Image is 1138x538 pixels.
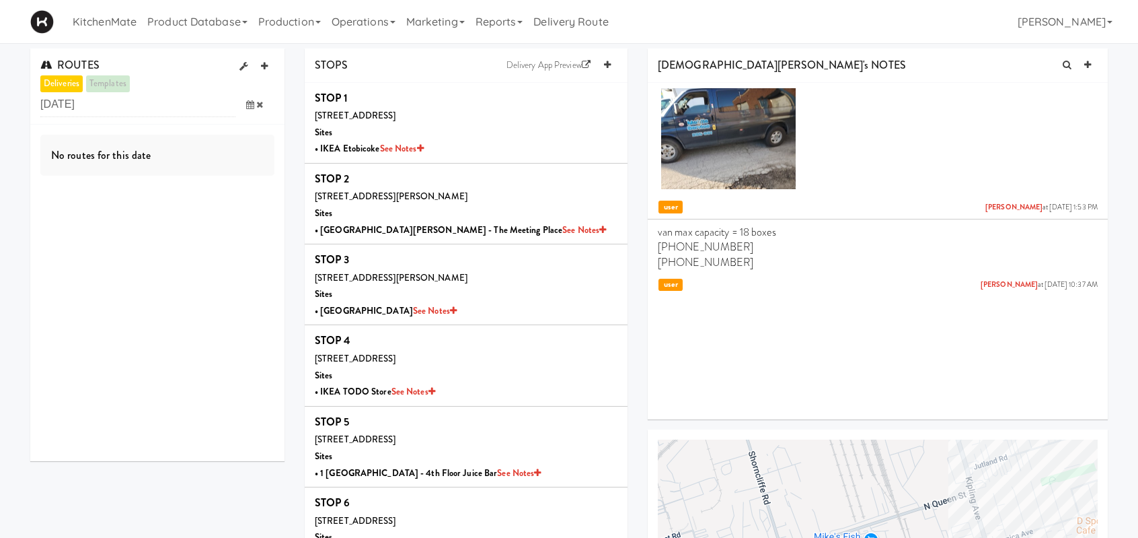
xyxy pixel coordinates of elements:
[658,279,683,292] span: user
[315,351,617,368] div: [STREET_ADDRESS]
[315,90,348,106] b: STOP 1
[315,142,424,155] b: • IKEA Etobicoke
[315,252,350,267] b: STOP 3
[315,207,333,220] b: Sites
[315,333,351,348] b: STOP 4
[315,189,617,205] div: [STREET_ADDRESS][PERSON_NAME]
[305,83,628,164] li: STOP 1[STREET_ADDRESS]Sites• IKEA EtobicokeSee Notes
[315,467,541,479] b: • 1 [GEOGRAPHIC_DATA] - 4th Floor Juice Bar
[40,57,100,73] span: ROUTES
[315,108,617,125] div: [STREET_ADDRESS]
[30,10,54,34] img: Micromart
[981,280,1098,290] span: at [DATE] 10:37 AM
[658,240,1098,255] p: [PHONE_NUMBER]
[661,88,796,189] img: qwf3lfmbytrhmqksothg.jpg
[305,244,628,325] li: STOP 3[STREET_ADDRESS][PERSON_NAME]Sites• [GEOGRAPHIC_DATA]See Notes
[305,325,628,406] li: STOP 4[STREET_ADDRESS]Sites• IKEA TODO StoreSee Notes
[315,432,617,448] div: [STREET_ADDRESS]
[413,304,457,317] a: See Notes
[985,202,1042,212] a: [PERSON_NAME]
[315,385,435,398] b: • IKEA TODO Store
[40,75,83,92] a: deliveries
[315,495,350,510] b: STOP 6
[315,224,606,236] b: • [GEOGRAPHIC_DATA][PERSON_NAME] - The Meeting Place
[315,270,617,287] div: [STREET_ADDRESS][PERSON_NAME]
[315,171,350,187] b: STOP 2
[658,201,683,213] span: user
[305,407,628,487] li: STOP 5[STREET_ADDRESS]Sites• 1 [GEOGRAPHIC_DATA] - 4th Floor Juice BarSee Notes
[305,164,628,244] li: STOP 2[STREET_ADDRESS][PERSON_NAME]Sites• [GEOGRAPHIC_DATA][PERSON_NAME] - The Meeting PlaceSee N...
[315,288,333,300] b: Sites
[497,467,541,479] a: See Notes
[315,304,457,317] b: • [GEOGRAPHIC_DATA]
[315,369,333,382] b: Sites
[658,255,1098,270] p: [PHONE_NUMBER]
[40,135,274,176] div: No routes for this date
[562,224,606,236] a: See Notes
[86,75,130,92] a: templates
[380,142,424,155] a: See Notes
[658,57,906,73] span: [DEMOGRAPHIC_DATA][PERSON_NAME]'s NOTES
[315,513,617,530] div: [STREET_ADDRESS]
[658,225,1098,240] p: van max capacity = 18 boxes
[981,279,1038,290] a: [PERSON_NAME]
[315,450,333,463] b: Sites
[985,203,1098,213] span: at [DATE] 1:53 PM
[315,414,350,430] b: STOP 5
[391,385,435,398] a: See Notes
[500,55,597,75] a: Delivery App Preview
[315,57,348,73] span: STOPS
[315,126,333,139] b: Sites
